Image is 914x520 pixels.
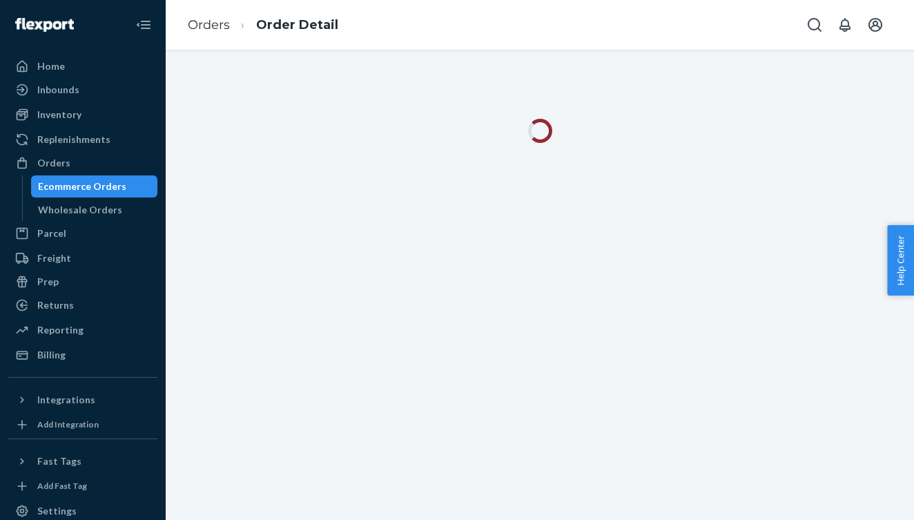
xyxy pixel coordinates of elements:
a: Add Fast Tag [8,478,157,494]
button: Close Navigation [130,11,157,39]
a: Order Detail [256,17,338,32]
button: Open Search Box [801,11,828,39]
a: Home [8,55,157,77]
div: Add Integration [37,418,99,430]
div: Billing [37,348,66,362]
a: Replenishments [8,128,157,151]
div: Add Fast Tag [37,480,87,492]
div: Ecommerce Orders [38,180,126,193]
div: Inbounds [37,83,79,97]
a: Freight [8,247,157,269]
div: Parcel [37,227,66,240]
button: Fast Tags [8,450,157,472]
a: Inventory [8,104,157,126]
a: Add Integration [8,416,157,433]
button: Help Center [887,225,914,296]
button: Open notifications [831,11,859,39]
div: Integrations [37,393,95,407]
div: Reporting [37,323,84,337]
div: Settings [37,504,77,518]
a: Inbounds [8,79,157,101]
a: Prep [8,271,157,293]
a: Orders [8,152,157,174]
a: Orders [188,17,230,32]
img: Flexport logo [15,18,74,32]
div: Returns [37,298,74,312]
div: Fast Tags [37,454,81,468]
a: Ecommerce Orders [31,175,158,198]
a: Returns [8,294,157,316]
a: Billing [8,344,157,366]
a: Wholesale Orders [31,199,158,221]
a: Reporting [8,319,157,341]
button: Integrations [8,389,157,411]
div: Home [37,59,65,73]
div: Wholesale Orders [38,203,122,217]
div: Inventory [37,108,81,122]
div: Freight [37,251,71,265]
a: Parcel [8,222,157,244]
div: Replenishments [37,133,110,146]
div: Prep [37,275,59,289]
button: Open account menu [862,11,889,39]
div: Orders [37,156,70,170]
ol: breadcrumbs [177,5,349,46]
